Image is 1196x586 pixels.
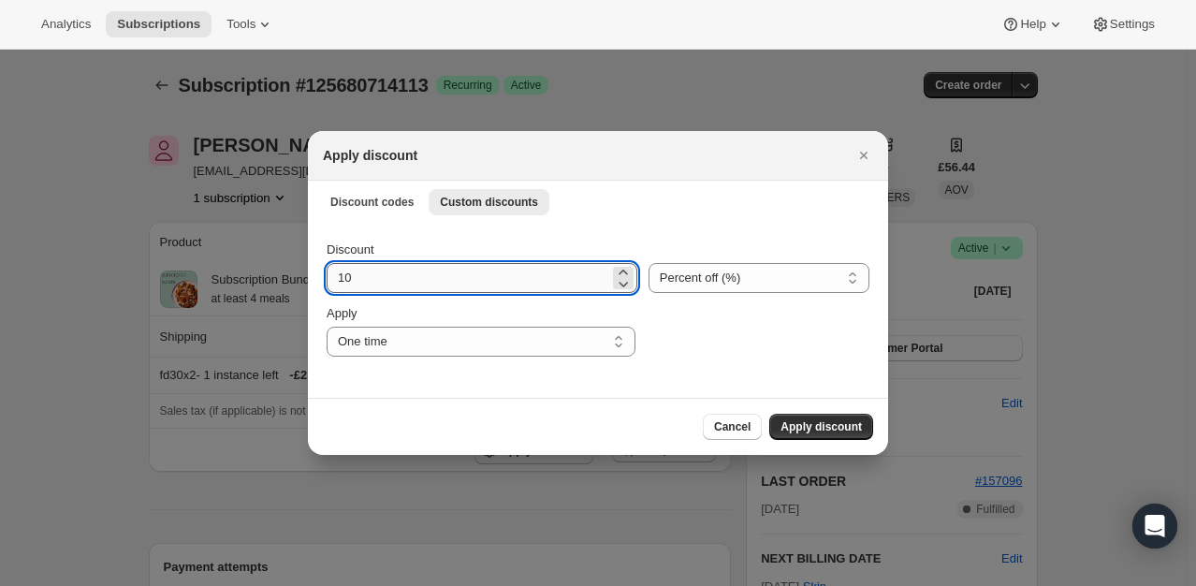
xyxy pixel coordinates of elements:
[30,11,102,37] button: Analytics
[308,222,888,398] div: Custom discounts
[769,414,873,440] button: Apply discount
[714,419,751,434] span: Cancel
[323,146,417,165] h2: Apply discount
[117,17,200,32] span: Subscriptions
[319,189,425,215] button: Discount codes
[215,11,285,37] button: Tools
[106,11,211,37] button: Subscriptions
[327,242,374,256] span: Discount
[1110,17,1155,32] span: Settings
[990,11,1075,37] button: Help
[703,414,762,440] button: Cancel
[429,189,549,215] button: Custom discounts
[1080,11,1166,37] button: Settings
[1132,504,1177,549] div: Open Intercom Messenger
[440,195,538,210] span: Custom discounts
[330,195,414,210] span: Discount codes
[41,17,91,32] span: Analytics
[851,142,877,168] button: Close
[780,419,862,434] span: Apply discount
[1020,17,1045,32] span: Help
[226,17,255,32] span: Tools
[327,306,357,320] span: Apply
